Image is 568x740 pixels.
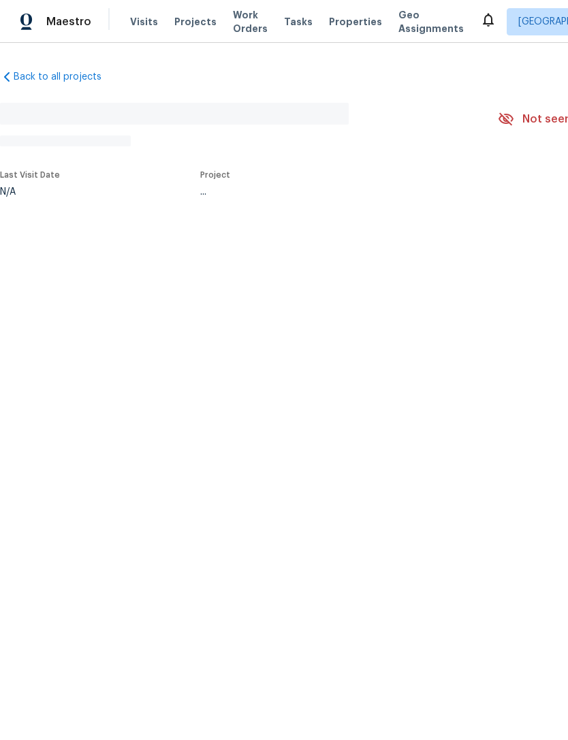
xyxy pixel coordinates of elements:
[46,15,91,29] span: Maestro
[200,171,230,179] span: Project
[284,17,313,27] span: Tasks
[233,8,268,35] span: Work Orders
[174,15,217,29] span: Projects
[130,15,158,29] span: Visits
[398,8,464,35] span: Geo Assignments
[200,187,462,197] div: ...
[329,15,382,29] span: Properties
